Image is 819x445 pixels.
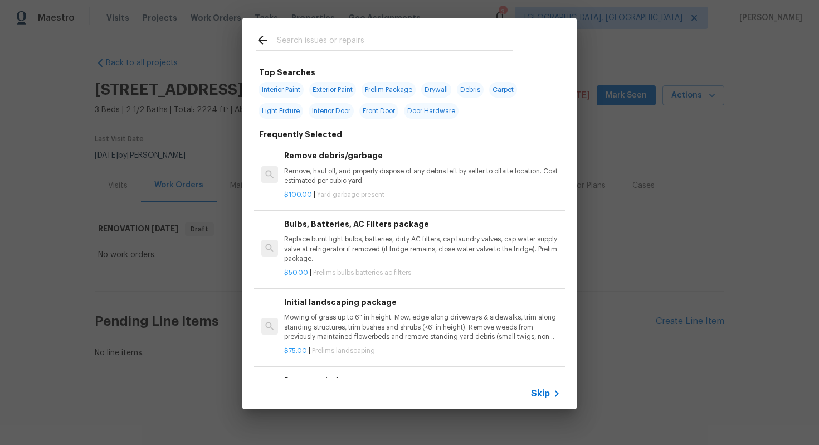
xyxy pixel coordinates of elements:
[489,82,517,98] span: Carpet
[284,269,308,276] span: $50.00
[284,296,560,308] h6: Initial landscaping package
[362,82,416,98] span: Prelim Package
[259,103,303,119] span: Light Fixture
[259,128,342,141] h6: Frequently Selected
[404,103,459,119] span: Door Hardware
[312,347,375,354] span: Prelims landscaping
[313,269,411,276] span: Prelims bulbs batteries ac filters
[421,82,451,98] span: Drywall
[317,191,384,198] span: Yard garbage present
[531,388,550,399] span: Skip
[284,346,560,356] p: |
[284,268,560,278] p: |
[284,374,560,386] h6: Remove window treatments
[457,82,484,98] span: Debris
[284,235,560,263] p: Replace burnt light bulbs, batteries, dirty AC filters, cap laundry valves, cap water supply valv...
[359,103,398,119] span: Front Door
[284,313,560,341] p: Mowing of grass up to 6" in height. Mow, edge along driveways & sidewalks, trim along standing st...
[259,82,304,98] span: Interior Paint
[309,82,356,98] span: Exterior Paint
[277,33,513,50] input: Search issues or repairs
[259,66,315,79] h6: Top Searches
[284,218,560,230] h6: Bulbs, Batteries, AC Filters package
[284,190,560,200] p: |
[284,149,560,162] h6: Remove debris/garbage
[284,191,312,198] span: $100.00
[284,347,307,354] span: $75.00
[309,103,354,119] span: Interior Door
[284,167,560,186] p: Remove, haul off, and properly dispose of any debris left by seller to offsite location. Cost est...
